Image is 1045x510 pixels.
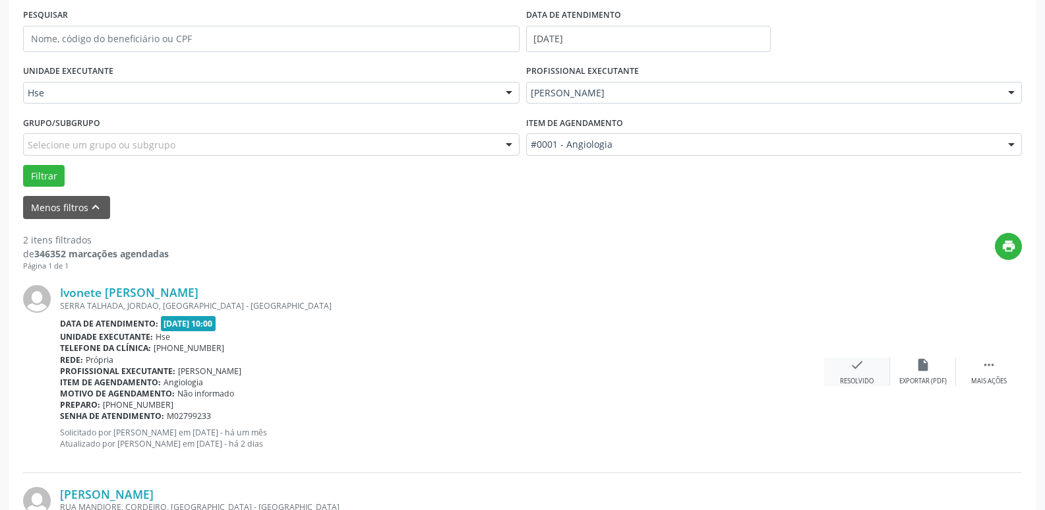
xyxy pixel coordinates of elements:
[60,410,164,422] b: Senha de atendimento:
[526,113,623,133] label: Item de agendamento
[840,377,874,386] div: Resolvido
[154,342,224,354] span: [PHONE_NUMBER]
[23,247,169,261] div: de
[23,261,169,272] div: Página 1 de 1
[156,331,170,342] span: Hse
[23,196,110,219] button: Menos filtros
[23,233,169,247] div: 2 itens filtrados
[531,138,996,151] span: #0001 - Angiologia
[60,354,83,366] b: Rede:
[526,61,639,82] label: PROFISSIONAL EXECUTANTE
[60,300,824,311] div: SERRA TALHADA, JORDAO, [GEOGRAPHIC_DATA] - [GEOGRAPHIC_DATA]
[971,377,1007,386] div: Mais ações
[164,377,203,388] span: Angiologia
[23,113,100,133] label: Grupo/Subgrupo
[23,165,65,187] button: Filtrar
[103,399,173,410] span: [PHONE_NUMBER]
[60,342,151,354] b: Telefone da clínica:
[60,318,158,329] b: Data de atendimento:
[23,285,51,313] img: img
[1001,239,1016,253] i: print
[526,5,621,26] label: DATA DE ATENDIMENTO
[178,366,241,377] span: [PERSON_NAME]
[531,86,996,100] span: [PERSON_NAME]
[526,26,771,52] input: Selecione um intervalo
[916,358,930,372] i: insert_drive_file
[995,233,1022,260] button: Imprimir lista
[28,138,175,152] span: Selecione um grupo ou subgrupo
[167,410,211,422] span: M02799233
[60,427,824,449] p: Solicitado por [PERSON_NAME] em [DATE] - há um mês Atualizado por [PERSON_NAME] em [DATE] - há 2 ...
[60,377,161,388] b: Item de agendamento:
[23,5,68,26] label: PESQUISAR
[86,354,113,366] span: Própria
[34,247,169,260] strong: 346352 marcações agendadas
[60,388,175,399] b: Motivo de agendamento:
[60,285,198,300] a: Ivonete [PERSON_NAME]
[23,61,113,82] label: UNIDADE EXECUTANTE
[88,200,103,214] i: keyboard_arrow_up
[60,487,154,501] a: [PERSON_NAME]
[177,388,234,399] span: Não informado
[23,26,520,52] input: Nome, código do beneficiário ou CPF
[161,316,216,331] span: [DATE] 10:00
[982,358,996,372] i: 
[28,86,493,100] span: Hse
[60,331,153,342] b: Unidade executante:
[850,358,864,372] i: check
[899,377,947,386] div: Exportar (PDF)
[60,366,175,377] b: Profissional executante:
[60,399,100,410] b: Preparo:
